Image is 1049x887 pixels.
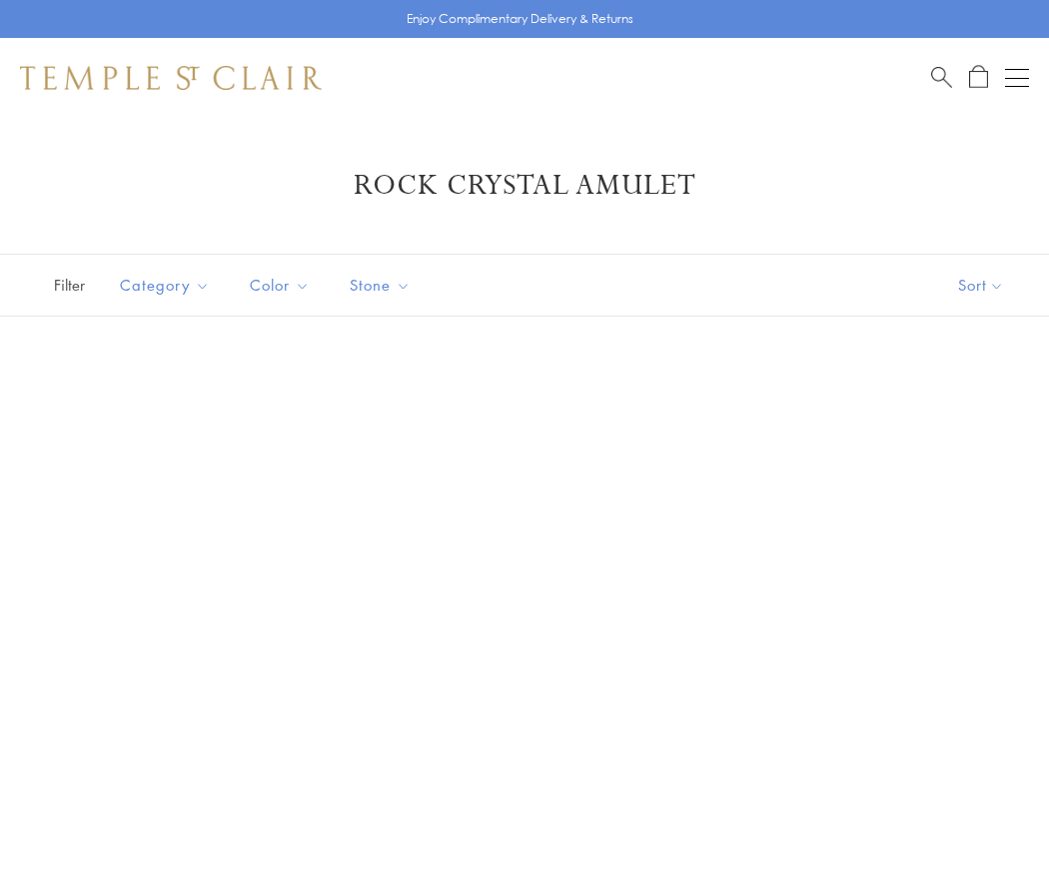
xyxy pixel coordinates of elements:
[235,263,325,308] button: Color
[340,273,426,298] span: Stone
[913,255,1049,316] button: Show sort by
[335,263,426,308] button: Stone
[407,9,633,29] p: Enjoy Complimentary Delivery & Returns
[110,273,225,298] span: Category
[50,168,999,204] h1: Rock Crystal Amulet
[931,65,952,90] a: Search
[240,273,325,298] span: Color
[969,65,988,90] a: Open Shopping Bag
[20,66,322,90] img: Temple St. Clair
[1005,66,1029,90] button: Open navigation
[105,263,225,308] button: Category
